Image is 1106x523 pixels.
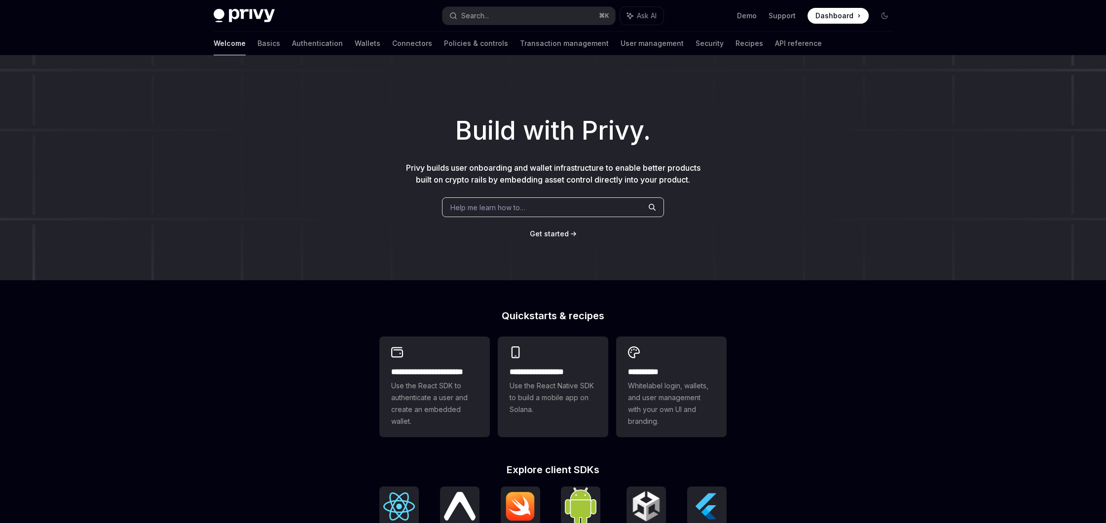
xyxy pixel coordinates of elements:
a: Policies & controls [444,32,508,55]
a: Transaction management [520,32,609,55]
img: Unity [630,490,662,522]
span: Get started [530,229,569,238]
span: ⌘ K [599,12,609,20]
img: React [383,492,415,521]
span: Privy builds user onboarding and wallet infrastructure to enable better products built on crypto ... [406,163,700,185]
span: Ask AI [637,11,657,21]
a: Recipes [736,32,763,55]
button: Ask AI [620,7,664,25]
a: Authentication [292,32,343,55]
a: User management [621,32,684,55]
span: Use the React SDK to authenticate a user and create an embedded wallet. [391,380,478,427]
button: Search...⌘K [442,7,615,25]
button: Toggle dark mode [877,8,892,24]
a: **** *****Whitelabel login, wallets, and user management with your own UI and branding. [616,336,727,437]
a: Security [696,32,724,55]
h2: Quickstarts & recipes [379,311,727,321]
a: Basics [258,32,280,55]
img: React Native [444,492,476,520]
img: Flutter [691,490,723,522]
h1: Build with Privy. [16,112,1090,150]
div: Search... [461,10,489,22]
span: Dashboard [815,11,853,21]
a: Welcome [214,32,246,55]
a: Wallets [355,32,380,55]
a: Get started [530,229,569,239]
span: Use the React Native SDK to build a mobile app on Solana. [510,380,596,415]
a: Demo [737,11,757,21]
img: iOS (Swift) [505,491,536,521]
h2: Explore client SDKs [379,465,727,475]
img: dark logo [214,9,275,23]
a: Connectors [392,32,432,55]
a: Dashboard [808,8,869,24]
a: Support [769,11,796,21]
span: Help me learn how to… [450,202,525,213]
a: API reference [775,32,822,55]
a: **** **** **** ***Use the React Native SDK to build a mobile app on Solana. [498,336,608,437]
span: Whitelabel login, wallets, and user management with your own UI and branding. [628,380,715,427]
